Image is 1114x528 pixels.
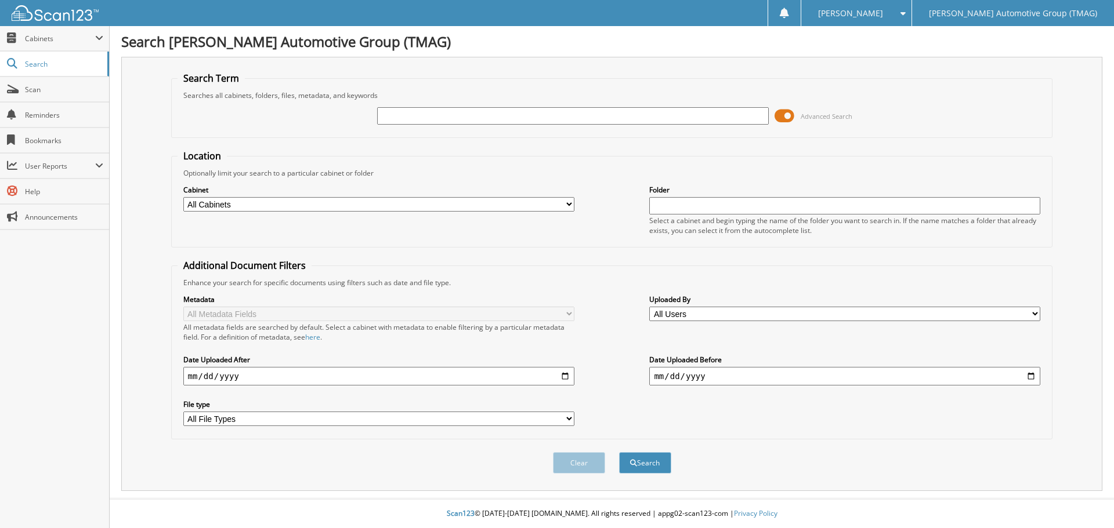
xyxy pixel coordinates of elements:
div: All metadata fields are searched by default. Select a cabinet with metadata to enable filtering b... [183,322,574,342]
span: Advanced Search [801,112,852,121]
span: [PERSON_NAME] [818,10,883,17]
legend: Additional Document Filters [178,259,312,272]
legend: Search Term [178,72,245,85]
div: Select a cabinet and begin typing the name of the folder you want to search in. If the name match... [649,216,1040,235]
span: Search [25,59,102,69]
span: Announcements [25,212,103,222]
label: Date Uploaded Before [649,355,1040,365]
img: scan123-logo-white.svg [12,5,99,21]
input: end [649,367,1040,385]
span: Cabinets [25,34,95,43]
input: start [183,367,574,385]
div: © [DATE]-[DATE] [DOMAIN_NAME]. All rights reserved | appg02-scan123-com | [110,500,1114,528]
a: here [305,332,320,342]
label: Folder [649,185,1040,195]
span: Bookmarks [25,136,103,145]
h1: Search [PERSON_NAME] Automotive Group (TMAG) [121,32,1102,51]
label: Metadata [183,294,574,304]
label: Uploaded By [649,294,1040,304]
a: Privacy Policy [734,508,777,518]
span: Help [25,187,103,196]
label: Date Uploaded After [183,355,574,365]
div: Enhance your search for specific documents using filters such as date and file type. [178,278,1047,287]
label: File type [183,399,574,409]
div: Searches all cabinets, folders, files, metadata, and keywords [178,90,1047,100]
span: User Reports [25,161,95,171]
span: [PERSON_NAME] Automotive Group (TMAG) [929,10,1097,17]
button: Clear [553,452,605,474]
div: Optionally limit your search to a particular cabinet or folder [178,168,1047,178]
label: Cabinet [183,185,574,195]
span: Scan123 [447,508,475,518]
span: Reminders [25,110,103,120]
button: Search [619,452,671,474]
legend: Location [178,150,227,162]
span: Scan [25,85,103,94]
